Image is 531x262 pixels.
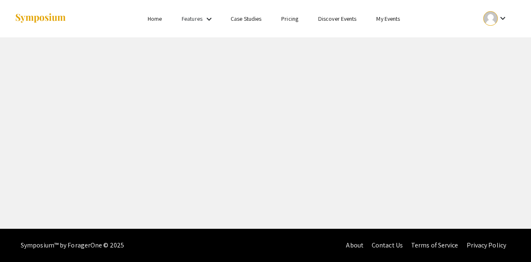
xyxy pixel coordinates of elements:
[148,15,162,22] a: Home
[21,229,124,262] div: Symposium™ by ForagerOne © 2025
[467,241,506,250] a: Privacy Policy
[281,15,298,22] a: Pricing
[498,13,508,23] mat-icon: Expand account dropdown
[204,14,214,24] mat-icon: Expand Features list
[346,241,363,250] a: About
[182,15,202,22] a: Features
[15,13,66,24] img: Symposium by ForagerOne
[411,241,458,250] a: Terms of Service
[372,241,403,250] a: Contact Us
[475,9,516,28] button: Expand account dropdown
[231,15,261,22] a: Case Studies
[376,15,400,22] a: My Events
[318,15,357,22] a: Discover Events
